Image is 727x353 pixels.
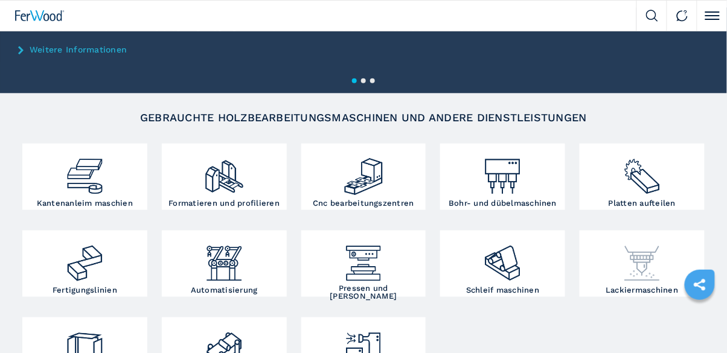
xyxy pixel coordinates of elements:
iframe: Chat [676,299,718,344]
a: Cnc bearbeitungszentren [301,144,426,210]
h3: Kantenanleim maschien [37,199,133,207]
a: Automatisierung [162,231,287,297]
button: Click to toggle menu [697,1,727,31]
h2: Gebrauchte Holzbearbeitungsmaschinen und andere Dienstleistungen [50,112,677,123]
h3: Formatieren und profilieren [168,199,280,207]
h3: Platten aufteilen [609,199,676,207]
button: 1 [352,78,357,83]
img: centro_di_lavoro_cnc_2.png [343,147,385,197]
h3: Lackiermaschinen [606,286,679,294]
a: Platten aufteilen [580,144,705,210]
img: automazione.png [203,234,245,284]
h3: Fertigungslinien [53,286,117,294]
a: sharethis [685,270,715,300]
img: levigatrici_2.png [482,234,524,284]
a: Formatieren und profilieren [162,144,287,210]
a: Lackiermaschinen [580,231,705,297]
h3: Cnc bearbeitungszentren [313,199,414,207]
h3: Automatisierung [191,286,258,294]
img: verniciatura_1.png [621,234,663,284]
h3: Schleif maschinen [466,286,539,294]
button: 2 [361,78,366,83]
a: Fertigungslinien [22,231,147,297]
h3: Bohr- und dübelmaschinen [449,199,557,207]
img: sezionatrici_2.png [621,147,663,197]
img: Ferwood [15,10,65,21]
a: Kantenanleim maschien [22,144,147,210]
button: 3 [370,78,375,83]
img: foratrici_inseritrici_2.png [482,147,524,197]
a: Schleif maschinen [440,231,565,297]
a: Bohr- und dübelmaschinen [440,144,565,210]
a: Pressen und [PERSON_NAME] [301,231,426,297]
h3: Pressen und [PERSON_NAME] [304,284,423,300]
img: squadratrici_2.png [203,147,245,197]
img: linee_di_produzione_2.png [64,234,106,284]
img: bordatrici_1.png [64,147,106,197]
img: pressa-strettoia.png [343,234,385,284]
img: Contact us [676,10,688,22]
img: Search [646,10,658,22]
